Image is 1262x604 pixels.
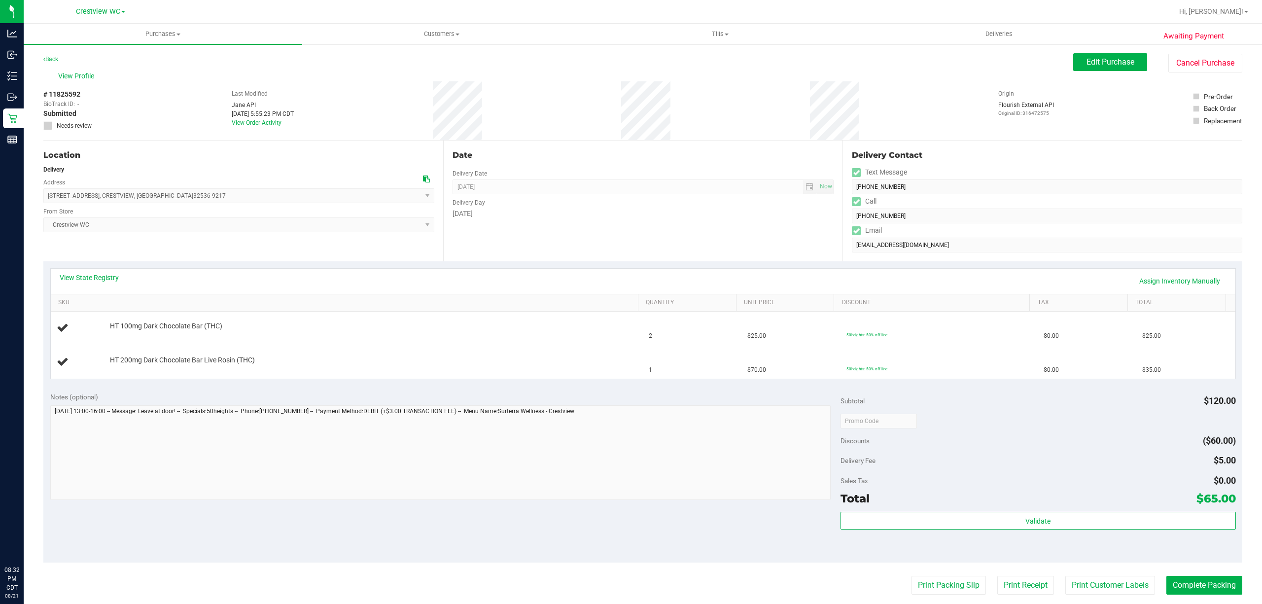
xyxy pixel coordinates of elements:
[7,92,17,102] inline-svg: Outbound
[1203,435,1236,446] span: ($60.00)
[58,299,634,307] a: SKU
[7,113,17,123] inline-svg: Retail
[232,109,294,118] div: [DATE] 5:55:23 PM CDT
[1142,331,1161,341] span: $25.00
[110,355,255,365] span: HT 200mg Dark Chocolate Bar Live Rosin (THC)
[4,592,19,600] p: 08/21
[453,198,485,207] label: Delivery Day
[453,209,834,219] div: [DATE]
[1204,92,1233,102] div: Pre-Order
[747,365,766,375] span: $70.00
[747,331,766,341] span: $25.00
[1214,455,1236,465] span: $5.00
[10,525,39,555] iframe: Resource center
[841,457,876,464] span: Delivery Fee
[1025,517,1051,525] span: Validate
[7,50,17,60] inline-svg: Inbound
[302,24,581,44] a: Customers
[581,24,859,44] a: Tills
[646,299,732,307] a: Quantity
[842,299,1026,307] a: Discount
[998,109,1054,117] p: Original ID: 316472575
[232,101,294,109] div: Jane API
[43,207,73,216] label: From Store
[860,24,1138,44] a: Deliveries
[77,100,79,108] span: -
[1065,576,1155,595] button: Print Customer Labels
[232,119,281,126] a: View Order Activity
[841,477,868,485] span: Sales Tax
[1038,299,1124,307] a: Tax
[841,432,870,450] span: Discounts
[1135,299,1222,307] a: Total
[998,89,1014,98] label: Origin
[1044,365,1059,375] span: $0.00
[841,492,870,505] span: Total
[1044,331,1059,341] span: $0.00
[453,149,834,161] div: Date
[998,101,1054,117] div: Flourish External API
[1166,576,1242,595] button: Complete Packing
[846,366,887,371] span: 50heights: 50% off line
[1196,492,1236,505] span: $65.00
[997,576,1054,595] button: Print Receipt
[1214,475,1236,486] span: $0.00
[453,169,487,178] label: Delivery Date
[581,30,859,38] span: Tills
[852,194,876,209] label: Call
[43,100,75,108] span: BioTrack ID:
[60,273,119,283] a: View State Registry
[24,30,302,38] span: Purchases
[911,576,986,595] button: Print Packing Slip
[846,332,887,337] span: 50heights: 50% off line
[1087,57,1134,67] span: Edit Purchase
[7,71,17,81] inline-svg: Inventory
[4,566,19,592] p: 08:32 PM CDT
[852,165,907,179] label: Text Message
[852,179,1242,194] input: Format: (999) 999-9999
[43,89,80,100] span: # 11825592
[972,30,1026,38] span: Deliveries
[852,223,882,238] label: Email
[43,108,76,119] span: Submitted
[1204,116,1242,126] div: Replacement
[303,30,580,38] span: Customers
[110,321,222,331] span: HT 100mg Dark Chocolate Bar (THC)
[232,89,268,98] label: Last Modified
[1073,53,1147,71] button: Edit Purchase
[1163,31,1224,42] span: Awaiting Payment
[43,149,434,161] div: Location
[1142,365,1161,375] span: $35.00
[43,178,65,187] label: Address
[841,512,1236,530] button: Validate
[50,393,98,401] span: Notes (optional)
[58,71,98,81] span: View Profile
[1179,7,1243,15] span: Hi, [PERSON_NAME]!
[43,56,58,63] a: Back
[7,135,17,144] inline-svg: Reports
[1204,395,1236,406] span: $120.00
[649,331,652,341] span: 2
[76,7,120,16] span: Crestview WC
[43,166,64,173] strong: Delivery
[1133,273,1227,289] a: Assign Inventory Manually
[841,414,917,428] input: Promo Code
[841,397,865,405] span: Subtotal
[57,121,92,130] span: Needs review
[7,29,17,38] inline-svg: Analytics
[1168,54,1242,72] button: Cancel Purchase
[1204,104,1236,113] div: Back Order
[744,299,830,307] a: Unit Price
[24,24,302,44] a: Purchases
[423,174,430,184] div: Copy address to clipboard
[852,149,1242,161] div: Delivery Contact
[852,209,1242,223] input: Format: (999) 999-9999
[649,365,652,375] span: 1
